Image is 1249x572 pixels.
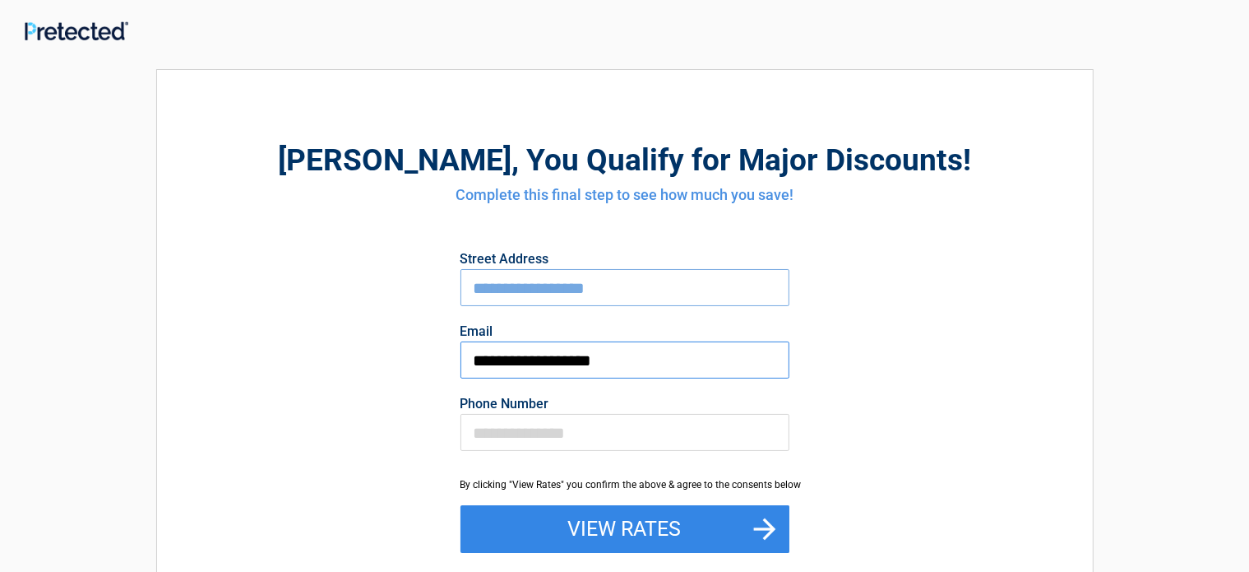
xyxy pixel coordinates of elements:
label: Phone Number [460,398,789,411]
div: By clicking "View Rates" you confirm the above & agree to the consents below [460,477,789,492]
span: [PERSON_NAME] [278,142,511,178]
label: Street Address [460,253,789,266]
h4: Complete this final step to see how much you save! [247,184,1002,206]
button: View Rates [460,505,789,553]
h2: , You Qualify for Major Discounts! [247,140,1002,180]
label: Email [460,325,789,338]
img: Main Logo [25,21,128,40]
